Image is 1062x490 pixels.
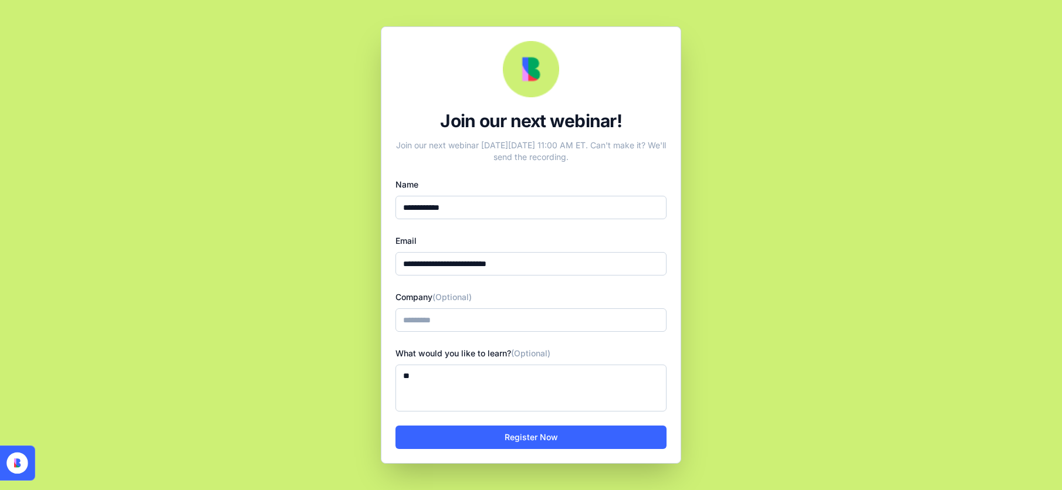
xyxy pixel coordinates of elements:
[395,110,667,131] div: Join our next webinar!
[395,179,418,189] label: Name
[432,292,472,302] span: (Optional)
[511,348,550,358] span: (Optional)
[395,236,417,246] label: Email
[395,426,667,449] button: Register Now
[395,135,667,163] div: Join our next webinar [DATE][DATE] 11:00 AM ET. Can't make it? We'll send the recording.
[503,41,559,97] img: Webinar Logo
[395,292,472,302] label: Company
[395,348,550,358] label: What would you like to learn?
